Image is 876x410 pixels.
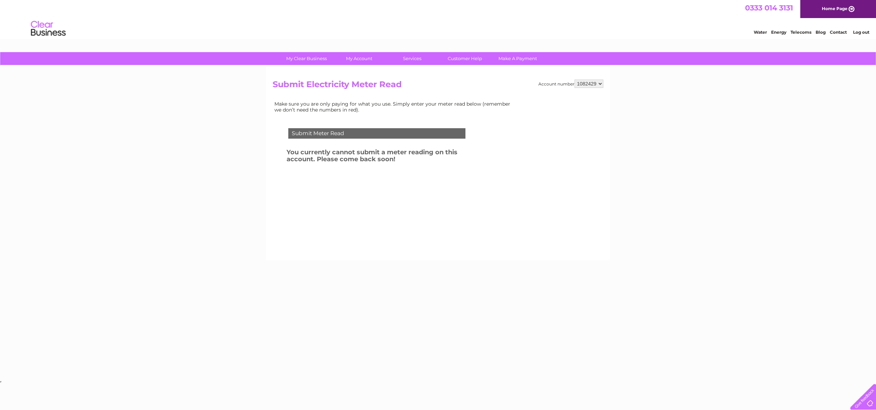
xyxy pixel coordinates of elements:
a: 0333 014 3131 [745,3,793,12]
a: Water [754,30,767,35]
a: Services [383,52,441,65]
div: Account number [538,80,603,88]
a: Telecoms [791,30,811,35]
td: Make sure you are only paying for what you use. Simply enter your meter read below (remember we d... [273,99,516,114]
img: logo.png [31,18,66,39]
a: Customer Help [436,52,494,65]
h2: Submit Electricity Meter Read [273,80,603,93]
a: Log out [853,30,869,35]
h3: You currently cannot submit a meter reading on this account. Please come back soon! [287,147,484,166]
a: My Clear Business [278,52,335,65]
a: Blog [816,30,826,35]
a: My Account [331,52,388,65]
a: Energy [771,30,786,35]
a: Contact [830,30,847,35]
a: Make A Payment [489,52,546,65]
div: Submit Meter Read [288,128,465,139]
